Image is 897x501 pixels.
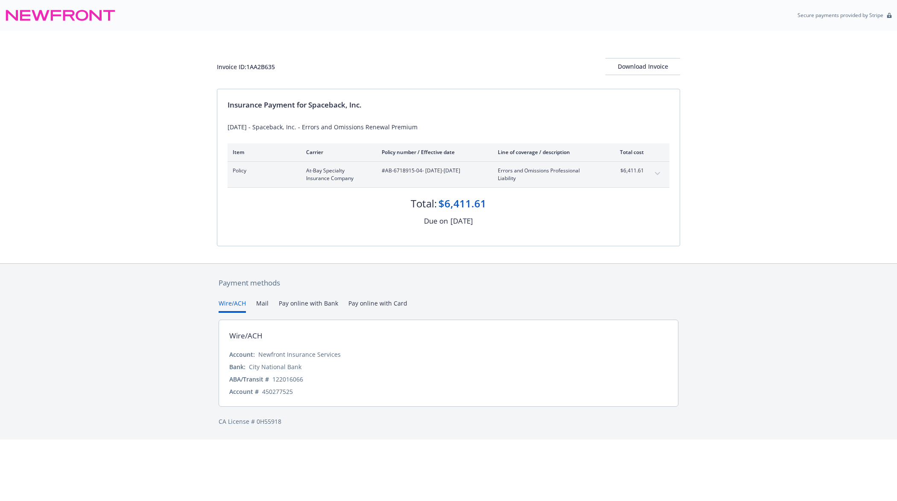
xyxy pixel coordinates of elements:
div: Insurance Payment for Spaceback, Inc. [228,99,669,111]
div: 122016066 [272,375,303,384]
div: [DATE] - Spaceback, Inc. - Errors and Omissions Renewal Premium [228,122,669,131]
div: Invoice ID: 1AA2B635 [217,62,275,71]
div: Bank: [229,362,245,371]
span: At-Bay Specialty Insurance Company [306,167,368,182]
span: Errors and Omissions Professional Liability [498,167,598,182]
div: PolicyAt-Bay Specialty Insurance Company#AB-6718915-04- [DATE]-[DATE]Errors and Omissions Profess... [228,162,669,187]
div: Total cost [612,149,644,156]
div: Line of coverage / description [498,149,598,156]
div: City National Bank [249,362,301,371]
div: Account # [229,387,259,396]
div: Total: [411,196,437,211]
div: Wire/ACH [229,330,263,341]
div: Account: [229,350,255,359]
button: Download Invoice [605,58,680,75]
button: Mail [256,299,269,313]
span: #AB-6718915-04 - [DATE]-[DATE] [382,167,484,175]
button: Pay online with Bank [279,299,338,313]
div: CA License # 0H55918 [219,417,678,426]
div: Policy number / Effective date [382,149,484,156]
button: Pay online with Card [348,299,407,313]
button: Wire/ACH [219,299,246,313]
div: Due on [424,216,448,227]
span: Policy [233,167,292,175]
div: $6,411.61 [438,196,486,211]
span: $6,411.61 [612,167,644,175]
div: Carrier [306,149,368,156]
div: ABA/Transit # [229,375,269,384]
div: Payment methods [219,277,678,288]
div: 450277525 [262,387,293,396]
div: Newfront Insurance Services [258,350,341,359]
div: [DATE] [450,216,473,227]
p: Secure payments provided by Stripe [798,12,883,19]
button: expand content [651,167,664,181]
div: Item [233,149,292,156]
